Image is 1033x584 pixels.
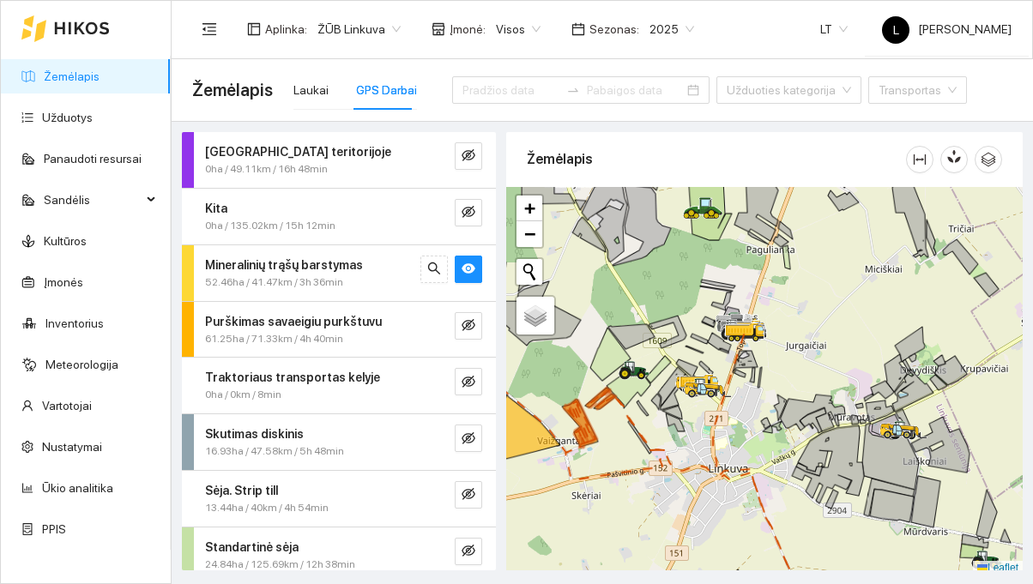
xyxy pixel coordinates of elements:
button: eye-invisible [455,481,482,509]
span: 61.25ha / 71.33km / 4h 40min [205,331,343,347]
span: eye [462,262,475,278]
button: eye-invisible [455,142,482,170]
span: eye-invisible [462,544,475,560]
span: eye-invisible [462,431,475,448]
span: Įmonė : [450,20,486,39]
input: Pabaigos data [587,81,684,99]
div: Mineralinių trąšų barstymas52.46ha / 41.47km / 3h 36minsearcheye [182,245,496,301]
button: eye-invisible [455,368,482,395]
a: Žemėlapis [44,69,100,83]
a: Panaudoti resursai [44,152,142,166]
input: Pradžios data [462,81,559,99]
strong: Skutimas diskinis [205,427,304,441]
div: [GEOGRAPHIC_DATA] teritorijoje0ha / 49.11km / 16h 48mineye-invisible [182,132,496,188]
button: eye-invisible [455,312,482,340]
div: Purškimas savaeigiu purkštuvu61.25ha / 71.33km / 4h 40mineye-invisible [182,302,496,358]
strong: Purškimas savaeigiu purkštuvu [205,315,382,328]
span: layout [247,22,261,36]
span: eye-invisible [462,205,475,221]
a: Kultūros [44,234,87,248]
span: 52.46ha / 41.47km / 3h 36min [205,274,343,291]
span: 2025 [649,16,694,42]
span: to [566,83,580,97]
span: shop [432,22,445,36]
span: Žemėlapis [192,76,273,104]
button: eye-invisible [455,199,482,226]
button: search [420,256,448,283]
span: calendar [571,22,585,36]
strong: Kita [205,202,227,215]
span: eye-invisible [462,375,475,391]
span: 0ha / 49.11km / 16h 48min [205,161,328,178]
a: Nustatymai [42,440,102,454]
strong: [GEOGRAPHIC_DATA] teritorijoje [205,145,391,159]
span: column-width [907,153,933,166]
span: LT [820,16,848,42]
span: Sandėlis [44,183,142,217]
span: 13.44ha / 40km / 4h 54min [205,500,329,516]
button: eye [455,256,482,283]
span: 0ha / 135.02km / 15h 12min [205,218,335,234]
a: PPIS [42,522,66,536]
a: Inventorius [45,316,104,330]
span: eye-invisible [462,148,475,165]
div: Laukai [293,81,329,99]
span: Sezonas : [589,20,639,39]
div: GPS Darbai [356,81,417,99]
button: Initiate a new search [516,259,542,285]
span: eye-invisible [462,487,475,503]
a: Ūkio analitika [42,481,113,495]
strong: Standartinė sėja [205,540,299,554]
span: Aplinka : [265,20,307,39]
span: search [427,262,441,278]
a: Įmonės [44,275,83,289]
a: Leaflet [977,562,1018,574]
span: + [524,197,535,219]
div: Žemėlapis [527,135,906,184]
button: eye-invisible [455,538,482,565]
span: swap-right [566,83,580,97]
a: Užduotys [42,111,93,124]
span: [PERSON_NAME] [882,22,1012,36]
div: Standartinė sėja24.84ha / 125.69km / 12h 38mineye-invisible [182,527,496,583]
strong: Traktoriaus transportas kelyje [205,370,380,384]
button: column-width [906,146,933,173]
span: ŽŪB Linkuva [317,16,401,42]
a: Zoom out [516,221,542,247]
span: menu-fold [202,21,217,37]
span: 0ha / 0km / 8min [205,387,281,403]
a: Layers [516,297,554,334]
div: Sėja. Strip till13.44ha / 40km / 4h 54mineye-invisible [182,471,496,527]
div: Skutimas diskinis16.93ha / 47.58km / 5h 48mineye-invisible [182,414,496,470]
a: Meteorologija [45,358,118,371]
button: eye-invisible [455,424,482,452]
span: − [524,223,535,244]
span: eye-invisible [462,318,475,334]
span: Visos [496,16,541,42]
span: L [893,16,899,44]
a: Zoom in [516,196,542,221]
div: Traktoriaus transportas kelyje0ha / 0km / 8mineye-invisible [182,358,496,413]
strong: Mineralinių trąšų barstymas [205,258,363,272]
a: Vartotojai [42,399,92,412]
span: 16.93ha / 47.58km / 5h 48min [205,443,344,460]
strong: Sėja. Strip till [205,484,278,497]
span: 24.84ha / 125.69km / 12h 38min [205,557,355,573]
div: Kita0ha / 135.02km / 15h 12mineye-invisible [182,189,496,244]
button: menu-fold [192,12,227,46]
